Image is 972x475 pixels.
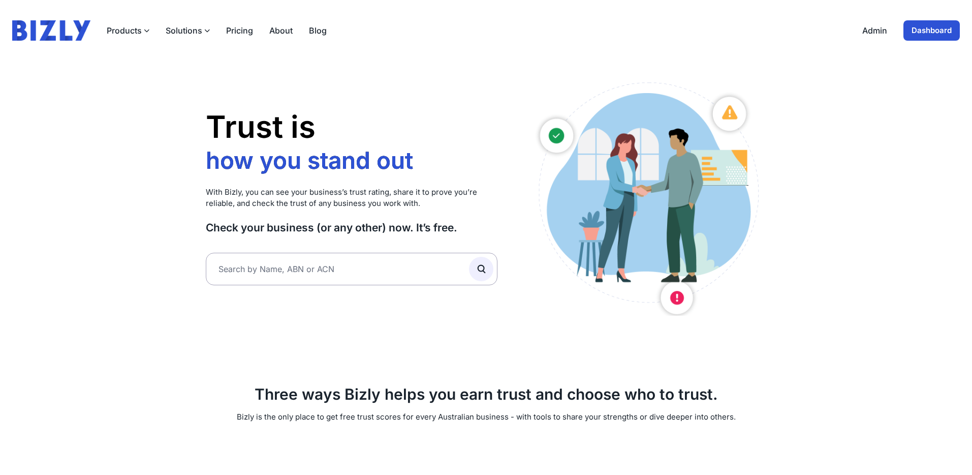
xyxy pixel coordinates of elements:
a: Dashboard [903,20,960,41]
a: Blog [309,24,327,37]
a: Pricing [226,24,253,37]
h2: Three ways Bizly helps you earn trust and choose who to trust. [206,385,767,403]
button: Solutions [166,24,210,37]
p: Bizly is the only place to get free trust scores for every Australian business - with tools to sh... [206,411,767,423]
span: Trust is [206,108,316,145]
a: Admin [862,24,887,37]
li: how you stand out [206,146,419,175]
h3: Check your business (or any other) now. It’s free. [206,221,498,234]
p: With Bizly, you can see your business’s trust rating, share it to prove you’re reliable, and chec... [206,187,498,210]
a: About [269,24,293,37]
img: Australian small business owners illustration [528,77,766,316]
input: Search by Name, ABN or ACN [206,253,498,285]
button: Products [107,24,149,37]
